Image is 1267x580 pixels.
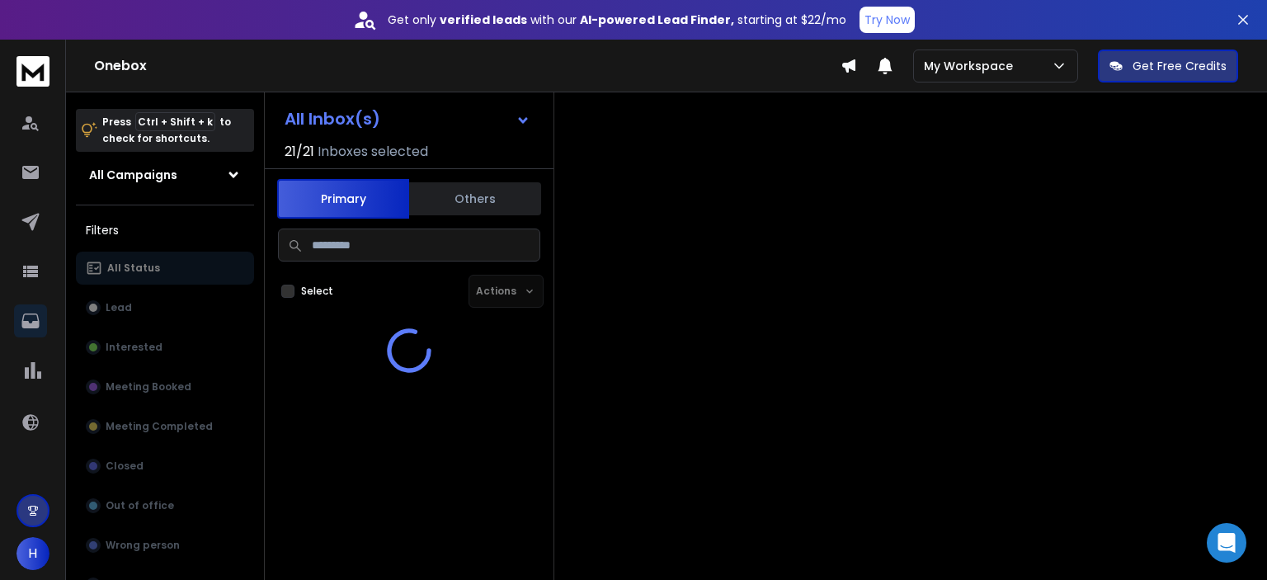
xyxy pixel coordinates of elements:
h1: All Campaigns [89,167,177,183]
label: Select [301,285,333,298]
p: Press to check for shortcuts. [102,114,231,147]
button: Primary [277,179,409,219]
h3: Inboxes selected [318,142,428,162]
p: Try Now [864,12,910,28]
button: Try Now [860,7,915,33]
span: 21 / 21 [285,142,314,162]
img: logo [16,56,49,87]
button: Others [409,181,541,217]
button: H [16,537,49,570]
p: Get only with our starting at $22/mo [388,12,846,28]
span: Ctrl + Shift + k [135,112,215,131]
div: Open Intercom Messenger [1207,523,1246,563]
button: All Campaigns [76,158,254,191]
button: All Inbox(s) [271,102,544,135]
strong: AI-powered Lead Finder, [580,12,734,28]
strong: verified leads [440,12,527,28]
p: My Workspace [924,58,1020,74]
h1: All Inbox(s) [285,111,380,127]
p: Get Free Credits [1133,58,1227,74]
h1: Onebox [94,56,841,76]
button: Get Free Credits [1098,50,1238,83]
h3: Filters [76,219,254,242]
